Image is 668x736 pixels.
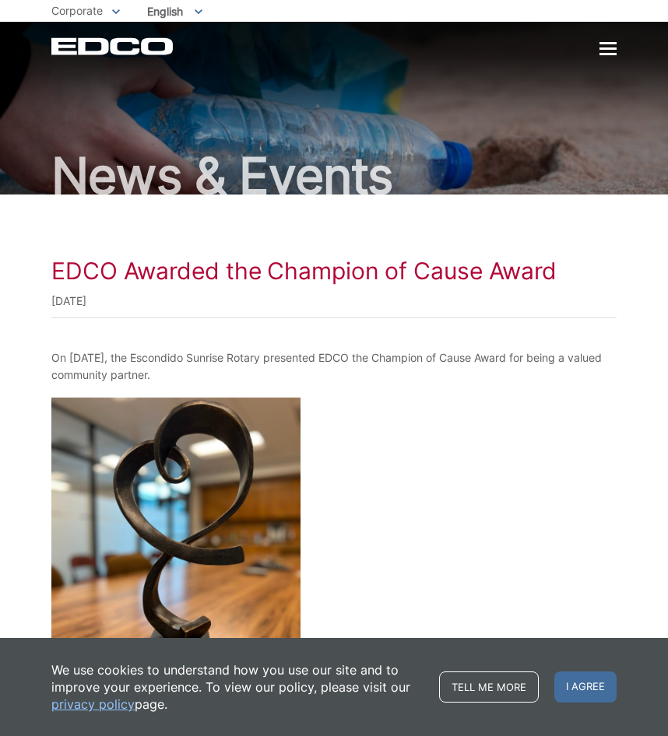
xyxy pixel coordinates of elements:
span: Corporate [51,4,103,17]
p: [DATE] [51,293,617,310]
a: privacy policy [51,696,135,713]
span: I agree [554,671,617,703]
p: We use cookies to understand how you use our site and to improve your experience. To view our pol... [51,661,424,713]
h1: EDCO Awarded the Champion of Cause Award [51,257,617,285]
a: EDCD logo. Return to the homepage. [51,37,175,55]
p: On [DATE], the Escondido Sunrise Rotary presented EDCO the Champion of Cause Award for being a va... [51,349,617,384]
h2: News & Events [51,151,617,201]
a: Tell me more [439,671,539,703]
